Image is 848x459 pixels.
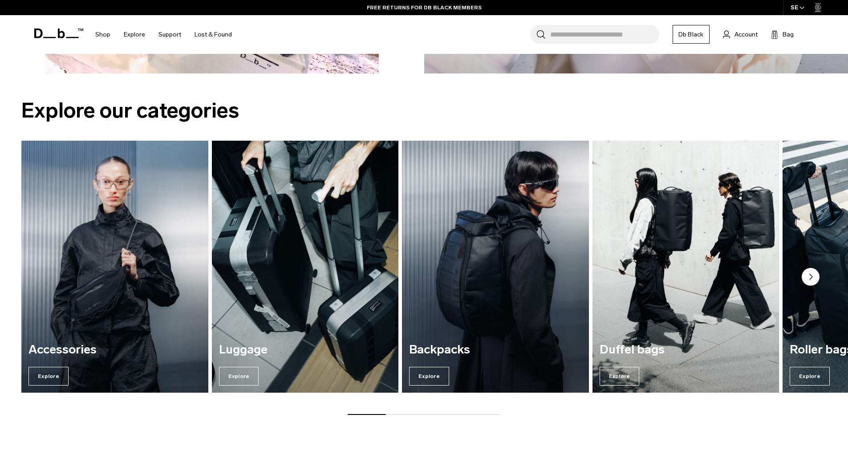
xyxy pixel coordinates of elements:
[28,367,69,386] span: Explore
[21,141,208,393] a: Accessories Explore
[219,343,392,357] h3: Luggage
[409,367,449,386] span: Explore
[367,4,482,12] a: FREE RETURNS FOR DB BLACK MEMBERS
[124,19,145,50] a: Explore
[771,29,794,40] button: Bag
[219,367,259,386] span: Explore
[21,141,208,393] div: 1 / 7
[592,141,779,393] a: Duffel bags Explore
[600,343,772,357] h3: Duffel bags
[89,15,239,54] nav: Main Navigation
[28,343,201,357] h3: Accessories
[212,141,399,393] a: Luggage Explore
[21,95,827,126] h2: Explore our categories
[212,141,399,393] div: 2 / 7
[673,25,710,44] a: Db Black
[195,19,232,50] a: Lost & Found
[592,141,779,393] div: 4 / 7
[409,343,582,357] h3: Backpacks
[802,268,820,288] button: Next slide
[790,367,830,386] span: Explore
[402,141,589,393] div: 3 / 7
[600,367,640,386] span: Explore
[723,29,758,40] a: Account
[158,19,181,50] a: Support
[783,30,794,39] span: Bag
[734,30,758,39] span: Account
[95,19,110,50] a: Shop
[402,141,589,393] a: Backpacks Explore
